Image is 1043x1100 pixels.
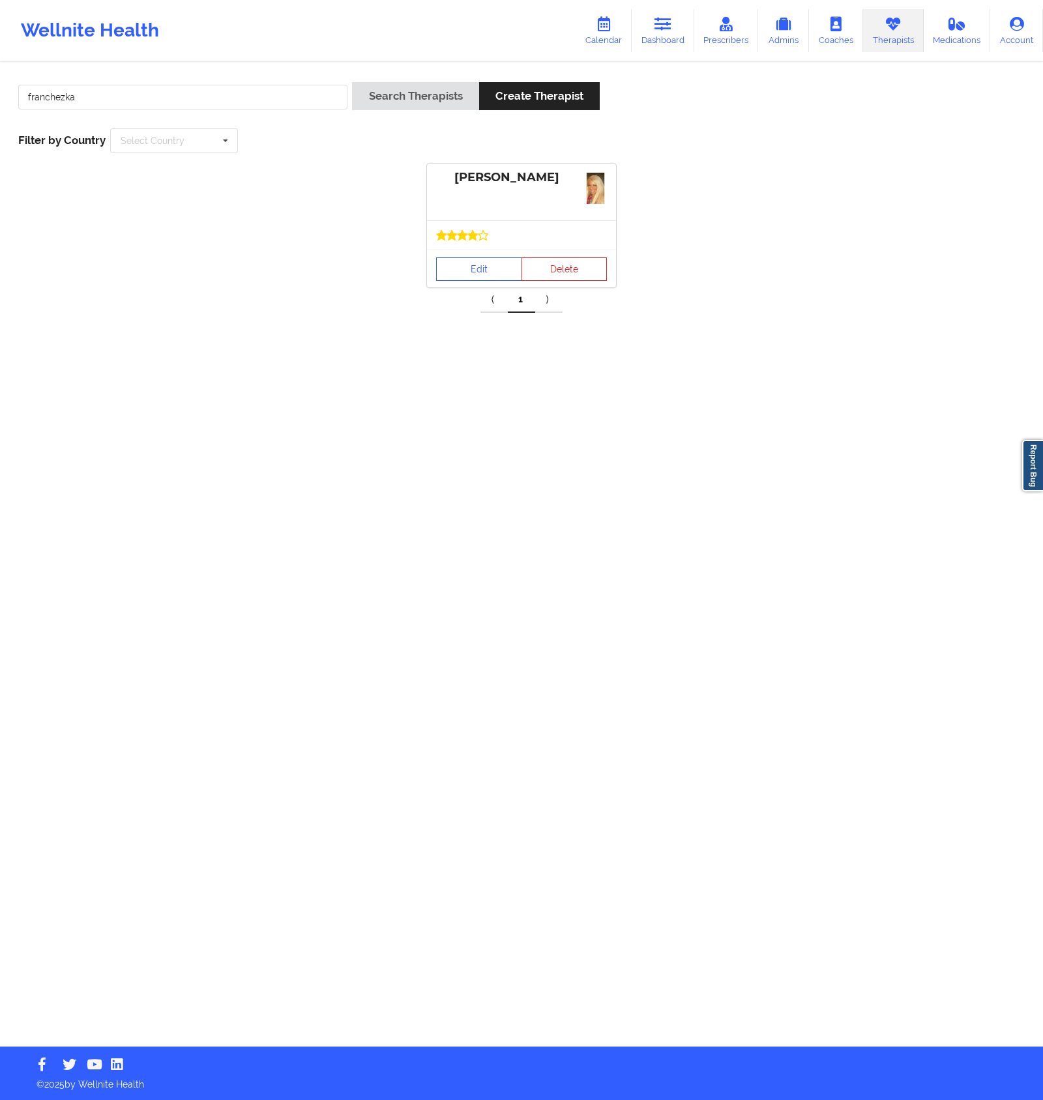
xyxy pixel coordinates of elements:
span: Filter by Country [18,134,106,147]
button: Create Therapist [479,82,600,110]
div: Pagination Navigation [480,287,563,313]
div: [PERSON_NAME] [436,170,607,185]
a: 1 [508,287,535,313]
a: Edit [436,257,522,281]
div: Select Country [121,136,184,145]
img: 10156F4A-E2DF-49FA-A7B6-9B60E917236F.jpeg [584,173,607,204]
p: © 2025 by Wellnite Health [27,1069,1016,1091]
a: Dashboard [632,9,694,52]
a: Account [990,9,1043,52]
a: Therapists [863,9,924,52]
button: Search Therapists [352,82,478,110]
a: Coaches [809,9,863,52]
a: Prescribers [694,9,759,52]
a: Calendar [576,9,632,52]
a: Report Bug [1022,440,1043,491]
a: Admins [758,9,809,52]
button: Delete [521,257,608,281]
a: Previous item [480,287,508,313]
a: Next item [535,287,563,313]
a: Medications [924,9,991,52]
input: Search Keywords [18,85,347,109]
